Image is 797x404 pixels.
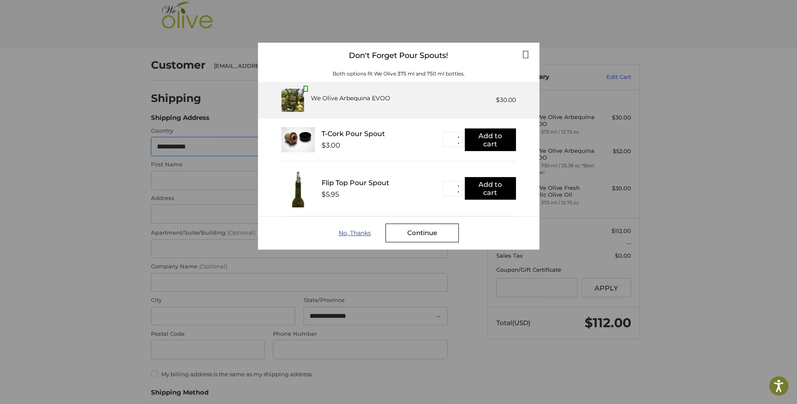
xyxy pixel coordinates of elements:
[339,230,385,236] div: No, Thanks
[465,128,516,151] button: Add to cart
[311,94,390,103] div: We Olive Arbequina EVOO
[281,170,315,207] img: FTPS_bottle__43406.1705089544.233.225.jpg
[322,190,339,198] div: $5.95
[455,134,462,140] button: ▲
[455,189,462,195] button: ▼
[455,183,462,189] button: ▲
[455,140,462,146] button: ▼
[496,96,516,105] div: $30.00
[385,224,459,242] div: Continue
[322,130,443,138] div: T-Cork Pour Spout
[322,141,340,149] div: $3.00
[281,127,315,152] img: T_Cork__22625.1711686153.233.225.jpg
[465,177,516,200] button: Add to cart
[258,43,539,69] div: Don't Forget Pour Spouts!
[322,179,443,187] div: Flip Top Pour Spout
[12,13,96,20] p: We're away right now. Please check back later!
[98,11,108,21] button: Open LiveChat chat widget
[258,70,539,78] div: Both options fit We Olive 375 ml and 750 ml bottles.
